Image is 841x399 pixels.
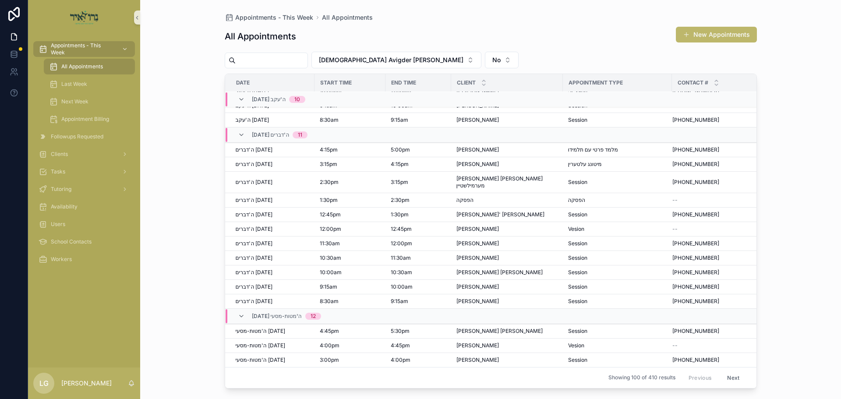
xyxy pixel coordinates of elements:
a: [PHONE_NUMBER] [672,240,763,247]
span: 12:45pm [391,226,412,233]
span: 10:30am [320,254,341,261]
a: 12:00pm [320,226,380,233]
span: [PERSON_NAME] [456,117,499,124]
span: 5:00pm [391,146,410,153]
span: Session [568,328,587,335]
a: ה'מטות-מסעי [DATE] [236,342,309,349]
a: 4:15pm [320,146,380,153]
span: 11:30am [391,254,411,261]
span: [DATE] ה'מטות-מסעי [252,313,302,320]
span: 8:30am [320,117,339,124]
span: Session [568,211,587,218]
span: ה'מטות-מסעי [DATE] [236,342,285,349]
a: ה'דברים [DATE] [236,211,309,218]
a: Session [568,211,667,218]
a: [PERSON_NAME] [456,117,558,124]
span: [PERSON_NAME] [456,298,499,305]
button: New Appointments [676,27,757,42]
span: Appointments - This Week [235,13,313,22]
span: 12:00pm [391,240,412,247]
span: מיטונג עלטערין [568,161,602,168]
span: All Appointments [322,13,373,22]
a: 10:30am [320,254,380,261]
div: 10 [294,96,300,103]
span: ה'דברים [DATE] [236,161,273,168]
a: [PERSON_NAME] [PERSON_NAME] מערמילשטיין [456,175,558,189]
span: ה'דברים [DATE] [236,197,273,204]
a: Appointments - This Week [225,13,313,22]
span: Followups Requested [51,133,103,140]
a: -- [672,197,763,204]
a: ה'דברים [DATE] [236,226,309,233]
a: ה'דברים [DATE] [236,197,309,204]
span: [PHONE_NUMBER] [672,211,719,218]
span: [PERSON_NAME] [456,240,499,247]
a: ה'דברים [DATE] [236,269,309,276]
span: ה'מטות-מסעי [DATE] [236,328,285,335]
a: ה'מטות-מסעי [DATE] [236,328,309,335]
a: 10:00am [391,283,446,290]
span: [PHONE_NUMBER] [672,146,719,153]
a: מיטונג עלטערין [568,161,667,168]
a: [PHONE_NUMBER] [672,283,763,290]
span: [PHONE_NUMBER] [672,179,719,186]
a: Followups Requested [33,129,135,145]
a: [PHONE_NUMBER] [672,269,763,276]
span: Session [568,357,587,364]
a: [PHONE_NUMBER] [672,117,763,124]
a: הפסקה [568,197,667,204]
a: 12:45pm [320,211,380,218]
span: [DATE] ה'דברים [252,131,290,138]
span: No [492,56,501,64]
a: 4:00pm [391,357,446,364]
a: [PHONE_NUMBER] [672,298,763,305]
a: Vesion [568,342,667,349]
span: Workers [51,256,72,263]
span: 8:30am [320,298,339,305]
span: Last Week [61,81,87,88]
a: 8:30am [320,117,380,124]
a: 12:45pm [391,226,446,233]
span: Users [51,221,65,228]
a: הפסקה [456,197,558,204]
span: 12:00pm [320,226,341,233]
span: 9:15am [391,117,408,124]
a: 11:30am [320,240,380,247]
a: 9:15am [320,283,380,290]
a: ה'דברים [DATE] [236,240,309,247]
span: [PERSON_NAME] [456,342,499,349]
a: 4:15pm [391,161,446,168]
span: -- [672,226,678,233]
a: [PHONE_NUMBER] [672,179,763,186]
a: Availability [33,199,135,215]
a: Tutoring [33,181,135,197]
a: All Appointments [44,59,135,74]
a: Clients [33,146,135,162]
span: הפסקה [456,197,474,204]
span: Date [236,79,250,86]
div: 12 [311,313,316,320]
span: [PHONE_NUMBER] [672,117,719,124]
a: Session [568,283,667,290]
span: [PHONE_NUMBER] [672,240,719,247]
span: ה'דברים [DATE] [236,298,273,305]
a: 4:00pm [320,342,380,349]
a: 11:30am [391,254,446,261]
span: ה'דברים [DATE] [236,211,273,218]
span: ה'מטות-מסעי [DATE] [236,357,285,364]
a: Vesion [568,226,667,233]
a: Session [568,117,667,124]
a: Next Week [44,94,135,109]
span: Session [568,254,587,261]
span: Appointment Billing [61,116,109,123]
span: [PHONE_NUMBER] [672,283,719,290]
a: [PERSON_NAME] [456,161,558,168]
span: 1:30pm [320,197,338,204]
a: 1:30pm [320,197,380,204]
a: 5:00pm [391,146,446,153]
a: 5:30pm [391,328,446,335]
a: 9:15am [391,298,446,305]
span: ה'דברים [DATE] [236,254,273,261]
